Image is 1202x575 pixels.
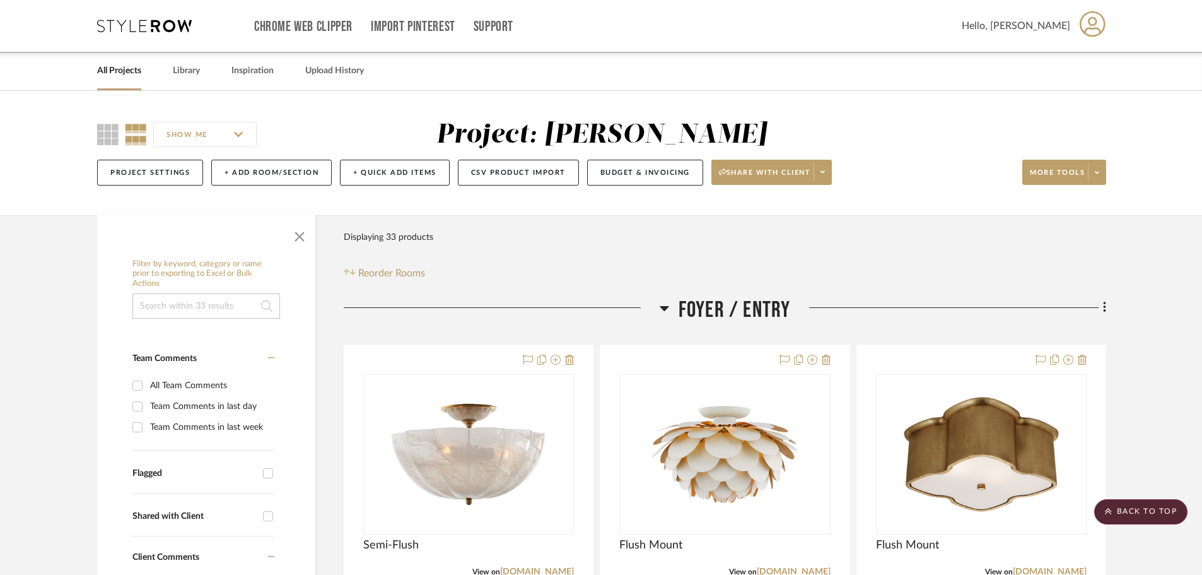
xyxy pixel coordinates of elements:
[458,160,579,186] button: CSV Product Import
[287,222,312,247] button: Close
[173,62,200,80] a: Library
[1030,168,1085,187] span: More tools
[150,396,271,417] div: Team Comments in last day
[254,21,353,32] a: Chrome Web Clipper
[231,62,274,80] a: Inspiration
[390,376,547,533] img: Semi-Flush
[150,417,271,437] div: Team Comments in last week
[587,160,703,186] button: Budget & Invoicing
[902,376,1060,533] img: Flush Mount
[436,122,767,148] div: Project: [PERSON_NAME]
[132,511,257,522] div: Shared with Client
[344,225,433,250] div: Displaying 33 products
[646,376,803,533] img: Flush Mount
[97,160,203,186] button: Project Settings
[719,168,811,187] span: Share with client
[344,266,425,281] button: Reorder Rooms
[97,62,141,80] a: All Projects
[876,538,939,552] span: Flush Mount
[132,293,280,319] input: Search within 33 results
[132,553,199,562] span: Client Comments
[132,468,257,479] div: Flagged
[962,18,1070,33] span: Hello, [PERSON_NAME]
[358,266,425,281] span: Reorder Rooms
[711,160,832,185] button: Share with client
[619,538,682,552] span: Flush Mount
[340,160,450,186] button: + Quick Add Items
[132,259,280,289] h6: Filter by keyword, category or name prior to exporting to Excel or Bulk Actions
[1022,160,1106,185] button: More tools
[1094,499,1187,525] scroll-to-top-button: BACK TO TOP
[363,538,419,552] span: Semi-Flush
[371,21,455,32] a: Import Pinterest
[877,375,1086,534] div: 0
[474,21,513,32] a: Support
[211,160,332,186] button: + Add Room/Section
[679,297,791,324] span: Foyer / Entry
[132,354,197,363] span: Team Comments
[305,62,364,80] a: Upload History
[150,376,271,396] div: All Team Comments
